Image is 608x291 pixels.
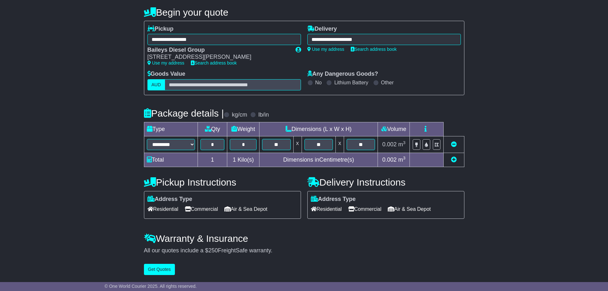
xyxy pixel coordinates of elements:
span: m [398,141,406,148]
label: lb/in [258,111,269,119]
label: Any Dangerous Goods? [307,71,378,78]
a: Remove this item [451,141,457,148]
a: Use my address [147,60,184,65]
span: 1 [233,157,236,163]
div: All our quotes include a $ FreightSafe warranty. [144,247,464,254]
h4: Warranty & Insurance [144,233,464,244]
span: Commercial [348,204,381,214]
td: Volume [378,122,410,136]
label: Pickup [147,26,174,33]
td: x [293,136,302,153]
td: x [335,136,344,153]
span: 0.002 [382,141,397,148]
a: Use my address [307,47,344,52]
h4: Begin your quote [144,7,464,18]
label: No [315,80,322,86]
sup: 3 [403,156,406,160]
div: Baileys Diesel Group [147,47,289,54]
span: 250 [208,247,218,254]
span: m [398,157,406,163]
span: 0.002 [382,157,397,163]
h4: Package details | [144,108,224,119]
h4: Delivery Instructions [307,177,464,188]
span: © One World Courier 2025. All rights reserved. [105,284,197,289]
span: Commercial [185,204,218,214]
label: Address Type [147,196,192,203]
label: Other [381,80,394,86]
div: [STREET_ADDRESS][PERSON_NAME] [147,54,289,61]
td: Qty [198,122,227,136]
span: Residential [147,204,178,214]
label: Address Type [311,196,356,203]
td: Total [144,153,198,167]
button: Get Quotes [144,264,175,275]
label: Delivery [307,26,337,33]
label: Lithium Battery [334,80,368,86]
sup: 3 [403,140,406,145]
td: Kilo(s) [227,153,259,167]
td: Type [144,122,198,136]
label: Goods Value [147,71,185,78]
h4: Pickup Instructions [144,177,301,188]
a: Add new item [451,157,457,163]
a: Search address book [351,47,397,52]
span: Air & Sea Depot [388,204,431,214]
span: Air & Sea Depot [224,204,267,214]
td: 1 [198,153,227,167]
label: kg/cm [232,111,247,119]
td: Weight [227,122,259,136]
span: Residential [311,204,342,214]
td: Dimensions (L x W x H) [259,122,378,136]
a: Search address book [191,60,237,65]
td: Dimensions in Centimetre(s) [259,153,378,167]
label: AUD [147,79,165,90]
